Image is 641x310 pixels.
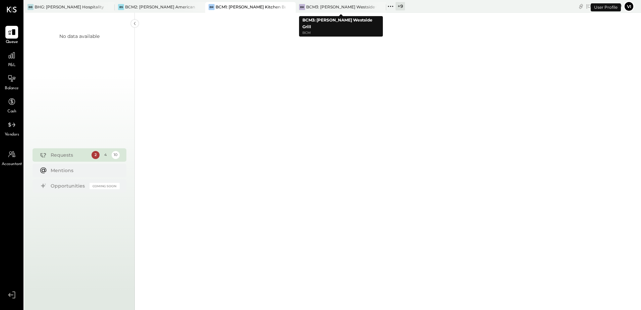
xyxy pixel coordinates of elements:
span: Vendors [5,132,19,138]
div: BR [209,4,215,10]
a: Accountant [0,148,23,167]
p: BCM [302,30,380,36]
div: 2 [92,151,100,159]
div: No data available [59,33,100,40]
b: BCM3: [PERSON_NAME] Westside Grill [302,17,372,29]
div: copy link [578,3,584,10]
span: Accountant [2,161,22,167]
div: BHG: [PERSON_NAME] Hospitality Group, LLC [35,4,105,10]
span: Balance [5,86,19,92]
a: Cash [0,95,23,115]
span: Cash [7,109,16,115]
div: BS [118,4,124,10]
div: + 9 [396,2,405,10]
div: Coming Soon [90,183,120,189]
a: P&L [0,49,23,68]
div: BCM2: [PERSON_NAME] American Cooking [125,4,195,10]
a: Queue [0,26,23,45]
a: Vendors [0,118,23,138]
div: Opportunities [51,183,86,189]
button: Vi [624,1,634,12]
div: BCM1: [PERSON_NAME] Kitchen Bar Market [216,4,286,10]
div: 4 [102,151,110,159]
span: P&L [8,62,16,68]
div: BR [299,4,305,10]
div: User Profile [591,3,621,11]
span: Queue [6,39,18,45]
div: Mentions [51,167,116,174]
div: BCM3: [PERSON_NAME] Westside Grill [306,4,376,10]
div: BB [27,4,34,10]
div: Requests [51,152,88,158]
div: 10 [112,151,120,159]
a: Balance [0,72,23,92]
div: [DATE] [586,3,622,9]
